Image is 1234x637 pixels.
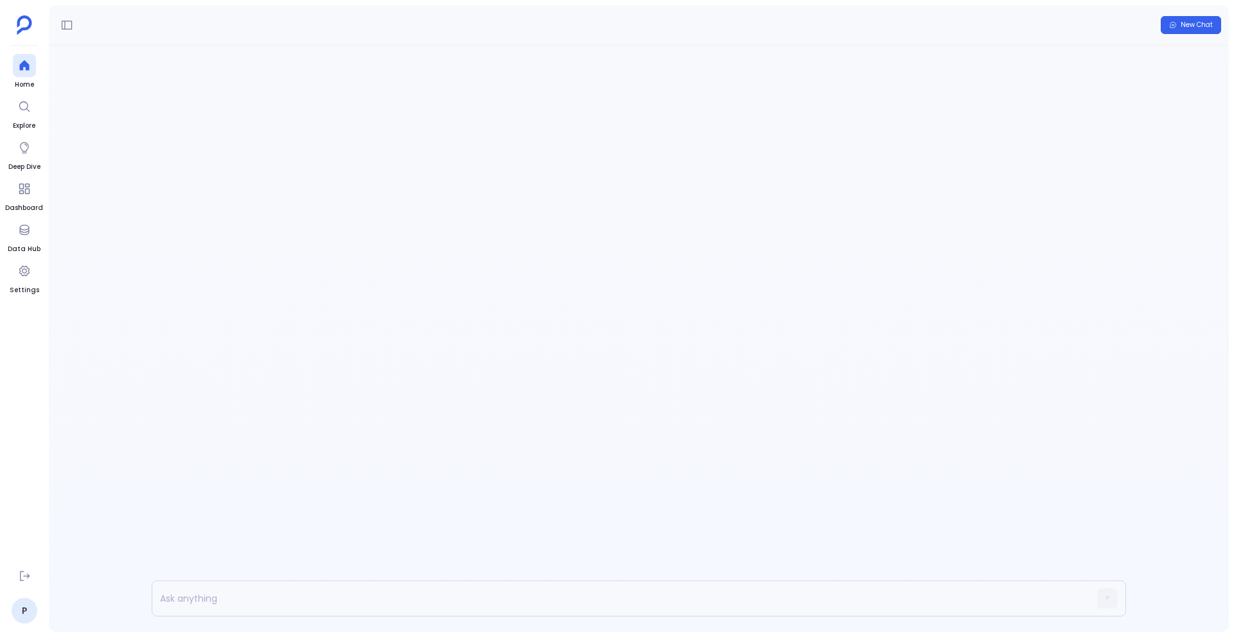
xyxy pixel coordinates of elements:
span: Deep Dive [8,162,40,172]
span: Home [13,80,36,90]
a: Dashboard [5,177,43,213]
a: Deep Dive [8,136,40,172]
a: P [12,598,37,624]
span: Data Hub [8,244,40,254]
a: Home [13,54,36,90]
a: Explore [13,95,36,131]
span: Explore [13,121,36,131]
img: petavue logo [17,15,32,35]
a: Settings [10,259,39,295]
span: Settings [10,285,39,295]
span: New Chat [1181,21,1213,30]
a: Data Hub [8,218,40,254]
button: New Chat [1161,16,1221,34]
span: Dashboard [5,203,43,213]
